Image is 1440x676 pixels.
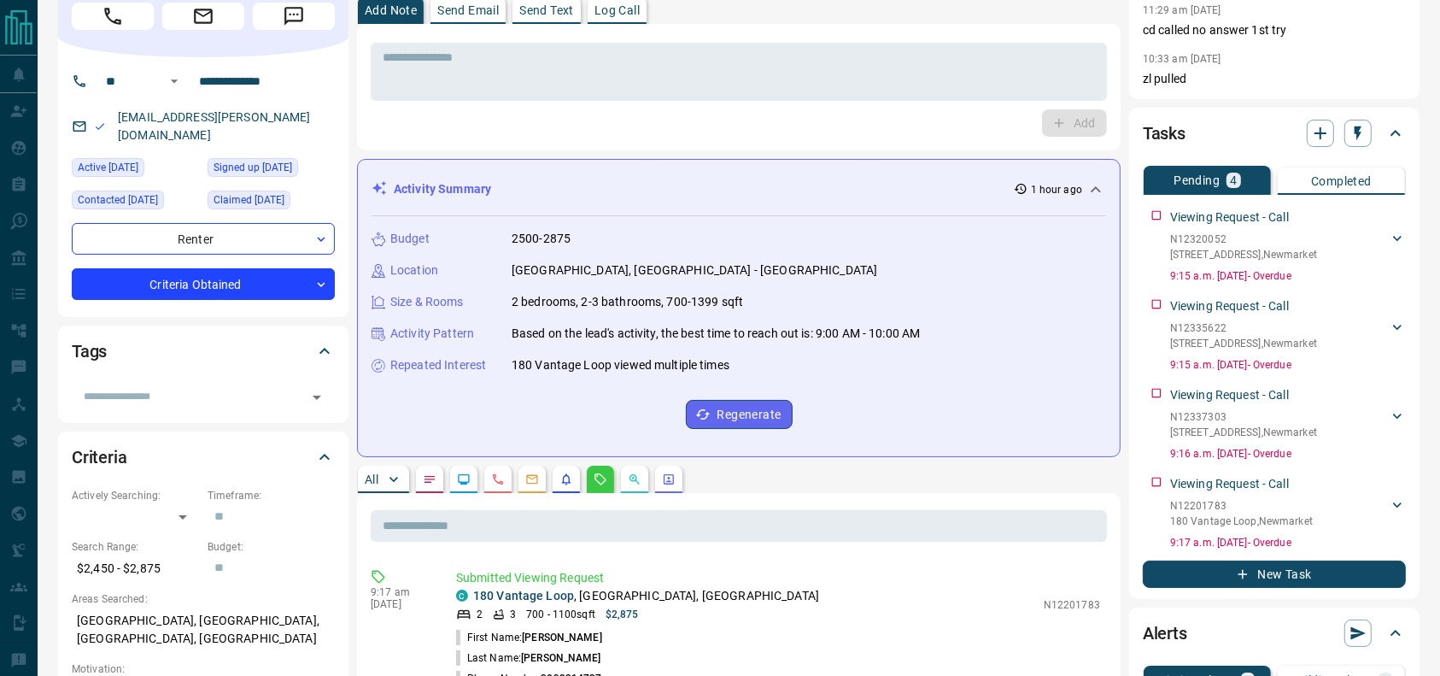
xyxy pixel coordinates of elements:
[118,110,311,142] a: [EMAIL_ADDRESS][PERSON_NAME][DOMAIN_NAME]
[512,356,729,374] p: 180 Vantage Loop viewed multiple times
[1170,247,1317,262] p: [STREET_ADDRESS] , Newmarket
[72,158,199,182] div: Sat Aug 16 2025
[1170,514,1313,529] p: 180 Vantage Loop , Newmarket
[1170,475,1289,493] p: Viewing Request - Call
[72,488,199,503] p: Actively Searching:
[371,586,430,598] p: 9:17 am
[72,444,127,471] h2: Criteria
[72,331,335,372] div: Tags
[606,607,639,622] p: $2,875
[164,71,184,91] button: Open
[686,400,793,429] button: Regenerate
[1170,446,1406,461] p: 9:16 a.m. [DATE] - Overdue
[519,4,574,16] p: Send Text
[559,473,573,486] svg: Listing Alerts
[1143,561,1406,588] button: New Task
[594,473,607,486] svg: Requests
[1143,620,1187,647] h2: Alerts
[72,338,107,365] h2: Tags
[72,539,199,555] p: Search Range:
[1143,613,1406,654] div: Alerts
[1143,70,1406,88] p: zl pulled
[72,607,335,653] p: [GEOGRAPHIC_DATA], [GEOGRAPHIC_DATA], [GEOGRAPHIC_DATA], [GEOGRAPHIC_DATA]
[208,191,335,215] div: Fri Aug 15 2025
[1143,21,1406,39] p: cd called no answer 1st try
[390,356,486,374] p: Repeated Interest
[512,230,571,248] p: 2500-2875
[390,262,438,279] p: Location
[394,180,491,198] p: Activity Summary
[72,191,199,215] div: Fri Aug 15 2025
[94,121,106,132] svg: Email Valid
[1170,232,1317,247] p: N12320052
[371,598,430,610] p: [DATE]
[473,589,574,603] a: 180 Vantage Loop
[1170,268,1406,284] p: 9:15 a.m. [DATE] - Overdue
[305,385,329,409] button: Open
[457,473,471,486] svg: Lead Browsing Activity
[512,293,743,311] p: 2 bedrooms, 2-3 bathrooms, 700-1399 sqft
[208,488,335,503] p: Timeframe:
[1143,53,1221,65] p: 10:33 am [DATE]
[78,191,158,209] span: Contacted [DATE]
[456,569,1100,587] p: Submitted Viewing Request
[72,555,199,583] p: $2,450 - $2,875
[525,473,539,486] svg: Emails
[1170,425,1317,440] p: [STREET_ADDRESS] , Newmarket
[456,590,468,602] div: condos.ca
[491,473,505,486] svg: Calls
[72,268,335,300] div: Criteria Obtained
[521,652,600,664] span: [PERSON_NAME]
[1170,406,1406,444] div: N12337303[STREET_ADDRESS],Newmarket
[72,3,154,30] span: Call
[423,473,436,486] svg: Notes
[1174,174,1220,186] p: Pending
[365,473,378,485] p: All
[510,607,516,622] p: 3
[1170,336,1317,351] p: [STREET_ADDRESS] , Newmarket
[214,191,284,209] span: Claimed [DATE]
[390,325,474,343] p: Activity Pattern
[456,630,602,645] p: First Name:
[253,3,335,30] span: Message
[390,230,430,248] p: Budget
[1170,357,1406,373] p: 9:15 a.m. [DATE] - Overdue
[72,437,335,478] div: Criteria
[522,632,601,644] span: [PERSON_NAME]
[1170,495,1406,532] div: N12201783180 Vantage Loop,Newmarket
[72,591,335,607] p: Areas Searched:
[214,159,292,176] span: Signed up [DATE]
[1170,297,1289,315] p: Viewing Request - Call
[456,650,601,666] p: Last Name:
[1143,4,1221,16] p: 11:29 am [DATE]
[208,158,335,182] div: Fri Aug 15 2025
[662,473,676,486] svg: Agent Actions
[78,159,138,176] span: Active [DATE]
[1170,317,1406,355] div: N12335622[STREET_ADDRESS],Newmarket
[512,325,920,343] p: Based on the lead's activity, the best time to reach out is: 9:00 AM - 10:00 AM
[1170,320,1317,336] p: N12335622
[477,607,483,622] p: 2
[72,223,335,255] div: Renter
[1230,174,1237,186] p: 4
[594,4,640,16] p: Log Call
[1143,120,1185,147] h2: Tasks
[1031,182,1082,197] p: 1 hour ago
[526,607,595,622] p: 700 - 1100 sqft
[1311,175,1372,187] p: Completed
[162,3,244,30] span: Email
[628,473,641,486] svg: Opportunities
[1170,498,1313,514] p: N12201783
[1143,113,1406,154] div: Tasks
[1170,209,1289,226] p: Viewing Request - Call
[1170,535,1406,550] p: 9:17 a.m. [DATE] - Overdue
[1044,597,1100,613] p: N12201783
[208,539,335,555] p: Budget:
[473,587,819,605] p: , [GEOGRAPHIC_DATA], [GEOGRAPHIC_DATA]
[390,293,464,311] p: Size & Rooms
[372,173,1106,205] div: Activity Summary1 hour ago
[1170,386,1289,404] p: Viewing Request - Call
[1170,409,1317,425] p: N12337303
[437,4,499,16] p: Send Email
[1170,228,1406,266] div: N12320052[STREET_ADDRESS],Newmarket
